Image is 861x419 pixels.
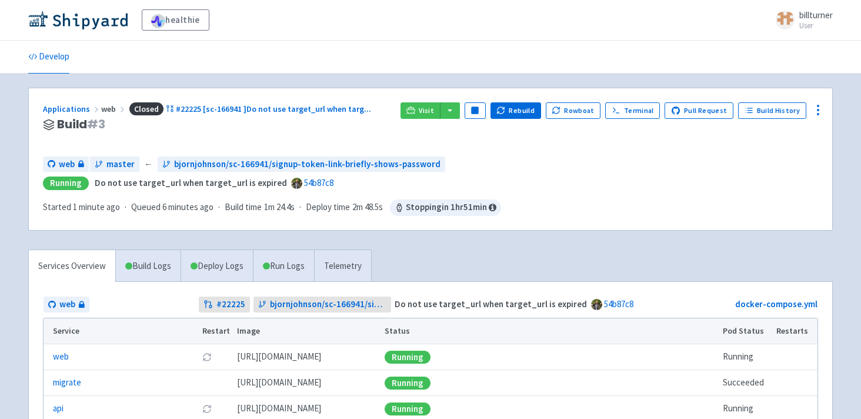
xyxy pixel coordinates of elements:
th: Pod Status [719,318,773,344]
a: web [53,350,69,364]
span: Started [43,201,120,212]
th: Restarts [773,318,817,344]
span: Build time [225,201,262,214]
th: Status [381,318,719,344]
a: 54b87c8 [604,298,633,310]
span: bjornjohnson/sc-166941/signup-token-link-briefly-shows-password [174,158,440,171]
a: Closed#22225 [sc-166941 ]Do not use target_url when targ... [127,104,373,114]
strong: # 22225 [216,298,245,311]
span: Visit [419,106,434,115]
span: bjornjohnson/sc-166941/signup-token-link-briefly-shows-password [270,298,387,311]
a: Terminal [605,102,660,119]
button: Restart pod [202,353,212,362]
a: Develop [28,41,69,74]
span: Queued [131,201,213,212]
th: Service [44,318,198,344]
span: web [59,298,75,311]
a: billturner User [769,11,833,29]
span: Stopping in 1 hr 51 min [390,199,501,216]
a: bjornjohnson/sc-166941/signup-token-link-briefly-shows-password [158,157,445,172]
a: web [44,297,89,312]
a: Build Logs [116,250,181,282]
a: 54b87c8 [304,177,333,188]
a: healthie [142,9,209,31]
td: Succeeded [719,370,773,396]
div: Running [43,177,89,190]
td: Running [719,344,773,370]
a: Pull Request [665,102,733,119]
span: 2m 48.5s [352,201,383,214]
button: Rebuild [490,102,541,119]
th: Image [233,318,381,344]
span: web [59,158,75,171]
time: 1 minute ago [73,201,120,212]
span: [DOMAIN_NAME][URL] [237,402,321,415]
time: 6 minutes ago [162,201,213,212]
a: Services Overview [29,250,115,282]
a: Visit [401,102,440,119]
a: migrate [53,376,81,390]
button: Restart pod [202,404,212,414]
span: 1m 24.4s [264,201,295,214]
span: Build [57,118,105,131]
a: web [43,157,89,172]
a: Telemetry [314,250,371,282]
a: docker-compose.yml [735,298,817,310]
button: Rowboat [546,102,601,119]
span: Closed [129,102,163,116]
small: User [799,22,833,29]
th: Restart [198,318,233,344]
span: [DOMAIN_NAME][URL] [237,376,321,390]
a: api [53,402,64,415]
span: web [101,104,127,114]
span: # 3 [87,116,105,132]
div: Running [385,377,430,390]
a: Run Logs [253,250,314,282]
button: Pause [465,102,486,119]
a: bjornjohnson/sc-166941/signup-token-link-briefly-shows-password [253,297,392,312]
span: billturner [799,9,833,21]
div: Running [385,403,430,415]
div: Running [385,351,430,364]
span: #22225 [sc-166941 ]Do not use target_url when targ ... [176,104,371,114]
img: Shipyard logo [28,11,128,29]
a: Build History [738,102,806,119]
span: Deploy time [306,201,350,214]
span: ← [144,158,153,171]
a: Deploy Logs [181,250,253,282]
span: [DOMAIN_NAME][URL] [237,350,321,364]
a: Applications [43,104,101,114]
a: #22225 [199,297,250,312]
strong: Do not use target_url when target_url is expired [95,177,287,188]
strong: Do not use target_url when target_url is expired [395,298,587,310]
div: · · · [43,199,501,216]
a: master [90,157,139,172]
span: master [106,158,135,171]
